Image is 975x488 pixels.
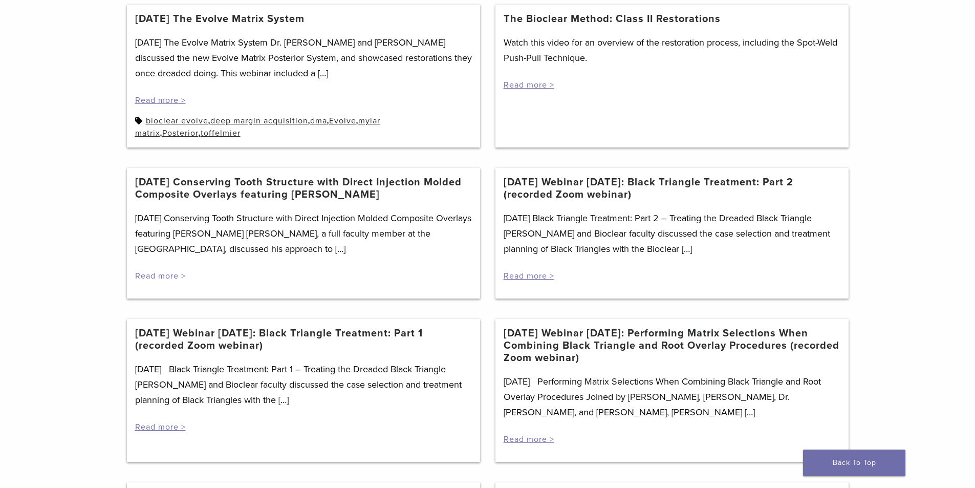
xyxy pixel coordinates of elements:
[135,35,472,81] p: [DATE] The Evolve Matrix System Dr. [PERSON_NAME] and [PERSON_NAME] discussed the new Evolve Matr...
[504,13,721,25] a: The Bioclear Method: Class II Restorations
[504,271,554,281] a: Read more >
[504,374,840,420] p: [DATE] Performing Matrix Selections When Combining Black Triangle and Root Overlay Procedures Joi...
[201,128,241,138] a: toffelmier
[135,210,472,257] p: [DATE] Conserving Tooth Structure with Direct Injection Molded Composite Overlays featuring [PERS...
[135,327,472,352] a: [DATE] Webinar [DATE]: Black Triangle Treatment: Part 1 (recorded Zoom webinar)
[803,450,905,476] a: Back To Top
[504,35,840,66] p: Watch this video for an overview of the restoration process, including the Spot-Weld Push-Pull Te...
[504,434,554,444] a: Read more >
[135,271,186,281] a: Read more >
[146,116,208,126] a: bioclear evolve
[135,115,472,139] div: , , , , , ,
[504,80,554,90] a: Read more >
[504,176,840,201] a: [DATE] Webinar [DATE]: Black Triangle Treatment: Part 2 (recorded Zoom webinar)
[135,116,380,138] a: mylar matrix
[135,362,472,408] p: [DATE] Black Triangle Treatment: Part 1 – Treating the Dreaded Black Triangle [PERSON_NAME] and B...
[135,13,305,25] a: [DATE] The Evolve Matrix System
[310,116,327,126] a: dma
[135,95,186,105] a: Read more >
[329,116,356,126] a: Evolve
[135,422,186,432] a: Read more >
[504,327,840,364] a: [DATE] Webinar [DATE]: Performing Matrix Selections When Combining Black Triangle and Root Overla...
[210,116,308,126] a: deep margin acquisition
[162,128,199,138] a: Posterior
[135,176,472,201] a: [DATE] Conserving Tooth Structure with Direct Injection Molded Composite Overlays featuring [PERS...
[504,210,840,257] p: [DATE] Black Triangle Treatment: Part 2 – Treating the Dreaded Black Triangle [PERSON_NAME] and B...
